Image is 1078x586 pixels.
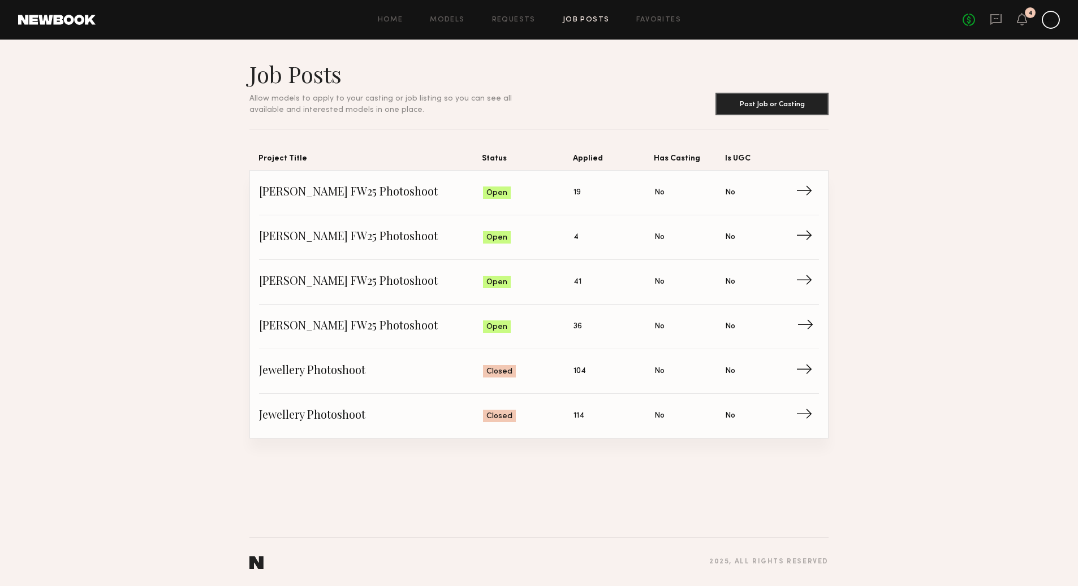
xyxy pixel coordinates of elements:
span: → [796,363,819,380]
span: No [654,186,665,199]
span: Open [486,188,507,199]
span: Is UGC [725,152,796,170]
span: 4 [574,231,579,244]
span: No [654,231,665,244]
span: No [725,365,735,377]
a: Favorites [636,16,681,24]
span: No [725,276,735,288]
a: [PERSON_NAME] FW25 PhotoshootOpen36NoNo→ [259,305,819,349]
button: Post Job or Casting [715,93,829,115]
span: Jewellery Photoshoot [259,407,483,424]
a: [PERSON_NAME] FW25 PhotoshootOpen4NoNo→ [259,215,819,260]
span: 36 [574,320,582,333]
a: Home [378,16,403,24]
a: Jewellery PhotoshootClosed104NoNo→ [259,349,819,394]
span: No [725,320,735,333]
h1: Job Posts [249,60,539,88]
span: Open [486,322,507,333]
span: [PERSON_NAME] FW25 Photoshoot [259,318,483,335]
span: 41 [574,276,581,288]
span: Allow models to apply to your casting or job listing so you can see all available and interested ... [249,95,512,114]
span: No [654,365,665,377]
span: → [796,229,819,246]
span: → [796,407,819,424]
div: 4 [1028,10,1033,16]
span: Closed [486,411,512,422]
span: → [797,318,820,335]
span: Closed [486,366,512,377]
a: [PERSON_NAME] FW25 PhotoshootOpen19NoNo→ [259,171,819,215]
span: 114 [574,410,584,422]
span: Status [482,152,573,170]
a: Jewellery PhotoshootClosed114NoNo→ [259,394,819,438]
span: No [725,231,735,244]
span: Jewellery Photoshoot [259,363,483,380]
span: 104 [574,365,586,377]
span: Open [486,232,507,244]
span: → [796,184,819,201]
span: 19 [574,186,581,199]
span: [PERSON_NAME] FW25 Photoshoot [259,229,483,246]
span: Project Title [258,152,482,170]
span: No [654,276,665,288]
a: Job Posts [563,16,610,24]
span: [PERSON_NAME] FW25 Photoshoot [259,274,483,290]
a: [PERSON_NAME] FW25 PhotoshootOpen41NoNo→ [259,260,819,305]
a: Requests [492,16,536,24]
span: No [725,410,735,422]
a: Models [430,16,464,24]
span: → [796,274,819,290]
span: Open [486,277,507,288]
span: Has Casting [654,152,725,170]
span: [PERSON_NAME] FW25 Photoshoot [259,184,483,201]
div: 2025 , all rights reserved [709,558,829,566]
span: No [654,320,665,333]
span: No [654,410,665,422]
span: Applied [573,152,654,170]
span: No [725,186,735,199]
